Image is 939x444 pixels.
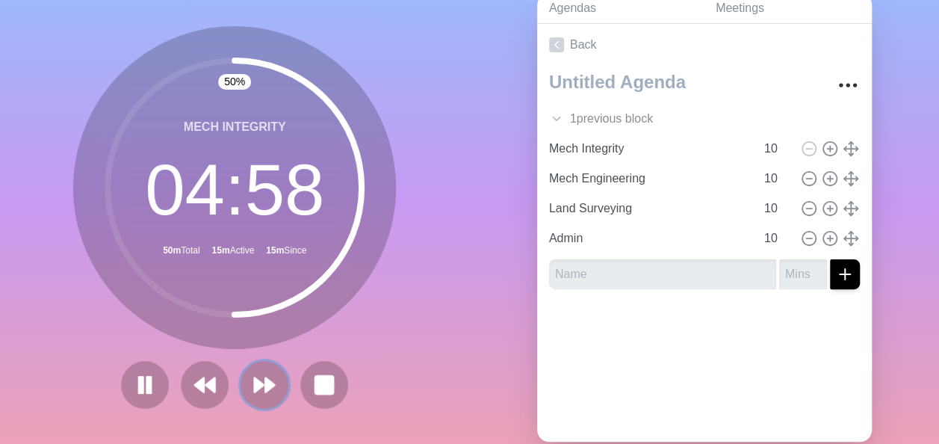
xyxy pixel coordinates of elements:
[758,134,794,164] input: Mins
[833,70,863,100] button: More
[758,223,794,253] input: Mins
[543,223,755,253] input: Name
[543,134,755,164] input: Name
[549,259,776,289] input: Name
[537,24,872,66] a: Back
[758,194,794,223] input: Mins
[779,259,827,289] input: Mins
[543,194,755,223] input: Name
[543,164,755,194] input: Name
[758,164,794,194] input: Mins
[537,104,872,134] div: 1 previous block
